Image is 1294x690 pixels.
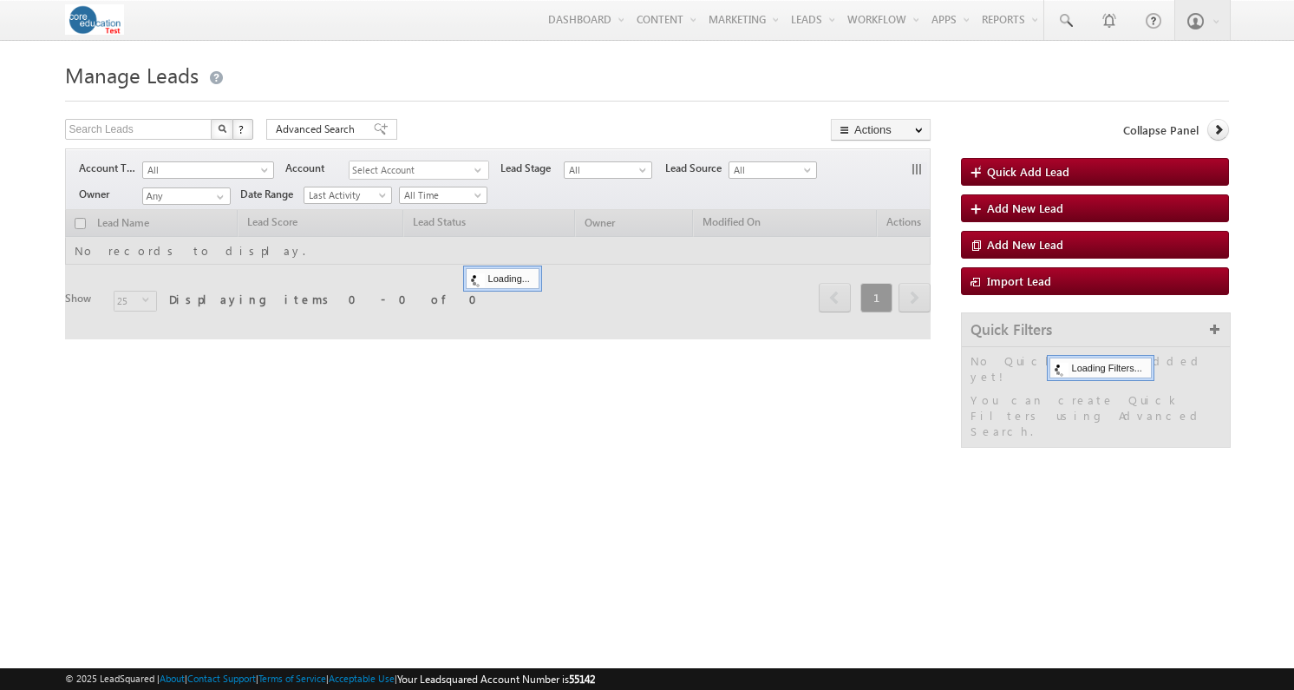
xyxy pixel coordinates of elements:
[218,124,226,133] img: Search
[79,161,142,176] span: Account Type
[285,161,349,176] span: Account
[569,673,595,686] span: 55142
[397,673,595,686] span: Your Leadsquared Account Number is
[65,4,125,35] img: Custom Logo
[987,200,1063,215] span: Add New Lead
[729,162,812,178] span: All
[474,166,488,174] span: select
[65,671,595,687] span: © 2025 LeadSquared | | | | |
[160,673,185,684] a: About
[565,162,647,178] span: All
[399,187,487,204] a: All Time
[729,161,817,179] a: All
[466,268,539,289] div: Loading...
[350,161,474,180] span: Select Account
[142,187,231,205] input: Type to Search
[142,161,274,179] a: All
[232,119,253,140] button: ?
[187,673,256,684] a: Contact Support
[304,187,387,203] span: Last Activity
[207,188,229,206] a: Show All Items
[239,122,246,136] span: ?
[240,187,304,202] span: Date Range
[987,164,1069,179] span: Quick Add Lead
[987,273,1051,288] span: Import Lead
[329,673,395,684] a: Acceptable Use
[1123,122,1199,138] span: Collapse Panel
[65,61,199,89] span: Manage Leads
[79,187,142,202] span: Owner
[500,161,564,176] span: Lead Stage
[349,161,489,180] div: Select Account
[143,162,263,178] span: All
[1049,358,1152,378] div: Loading Filters...
[258,673,326,684] a: Terms of Service
[665,161,729,176] span: Lead Source
[831,119,931,141] button: Actions
[564,161,652,179] a: All
[987,237,1063,252] span: Add New Lead
[276,122,360,137] span: Advanced Search
[304,187,392,204] a: Last Activity
[400,187,482,203] span: All Time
